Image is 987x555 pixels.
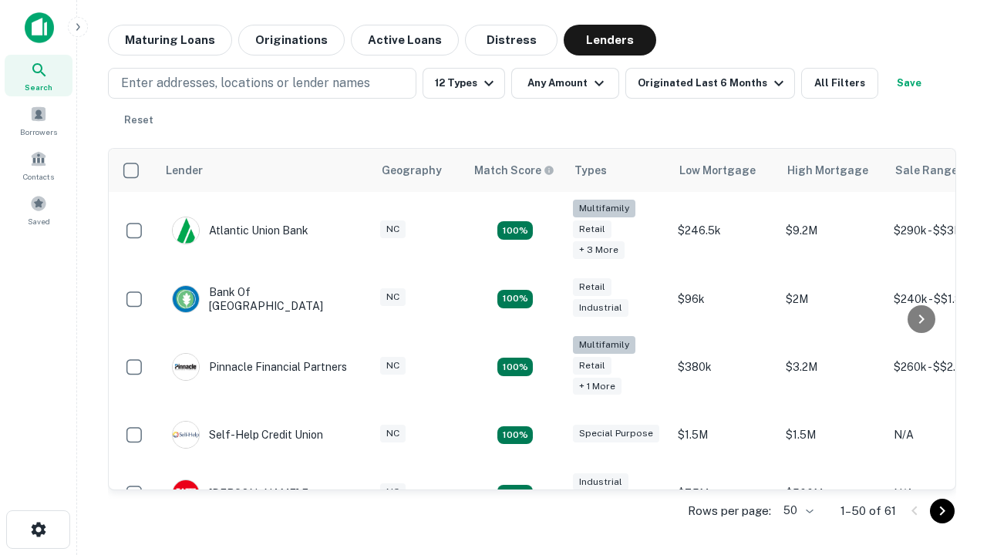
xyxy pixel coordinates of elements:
[172,421,323,449] div: Self-help Credit Union
[801,68,878,99] button: All Filters
[573,299,628,317] div: Industrial
[670,405,778,464] td: $1.5M
[23,170,54,183] span: Contacts
[573,473,628,491] div: Industrial
[5,99,72,141] a: Borrowers
[670,328,778,406] td: $380k
[173,217,199,244] img: picture
[573,425,659,442] div: Special Purpose
[5,189,72,230] a: Saved
[108,68,416,99] button: Enter addresses, locations or lender names
[5,144,72,186] a: Contacts
[573,200,635,217] div: Multifamily
[884,68,934,99] button: Save your search to get updates of matches that match your search criteria.
[25,81,52,93] span: Search
[688,502,771,520] p: Rows per page:
[574,161,607,180] div: Types
[573,357,611,375] div: Retail
[573,378,622,395] div: + 1 more
[380,483,406,501] div: NC
[497,290,533,308] div: Matching Properties: 15, hasApolloMatch: undefined
[778,192,886,270] td: $9.2M
[108,25,232,55] button: Maturing Loans
[670,192,778,270] td: $246.5k
[573,220,611,238] div: Retail
[173,480,199,506] img: picture
[465,25,558,55] button: Distress
[787,161,868,180] div: High Mortgage
[382,161,442,180] div: Geography
[380,220,406,238] div: NC
[670,149,778,192] th: Low Mortgage
[573,336,635,354] div: Multifamily
[670,464,778,523] td: $7.5M
[497,221,533,240] div: Matching Properties: 10, hasApolloMatch: undefined
[172,353,347,381] div: Pinnacle Financial Partners
[380,288,406,306] div: NC
[423,68,505,99] button: 12 Types
[679,161,756,180] div: Low Mortgage
[114,105,163,136] button: Reset
[638,74,788,92] div: Originated Last 6 Months
[910,432,987,506] iframe: Chat Widget
[172,285,357,313] div: Bank Of [GEOGRAPHIC_DATA]
[157,149,372,192] th: Lender
[351,25,459,55] button: Active Loans
[474,162,551,179] h6: Match Score
[474,162,554,179] div: Capitalize uses an advanced AI algorithm to match your search with the best lender. The match sco...
[380,425,406,442] div: NC
[497,426,533,445] div: Matching Properties: 11, hasApolloMatch: undefined
[778,328,886,406] td: $3.2M
[238,25,345,55] button: Originations
[497,358,533,376] div: Matching Properties: 18, hasApolloMatch: undefined
[172,479,332,507] div: [PERSON_NAME] Fargo
[565,149,670,192] th: Types
[564,25,656,55] button: Lenders
[372,149,465,192] th: Geography
[173,354,199,380] img: picture
[173,286,199,312] img: picture
[778,405,886,464] td: $1.5M
[20,126,57,138] span: Borrowers
[121,74,370,92] p: Enter addresses, locations or lender names
[28,215,50,227] span: Saved
[465,149,565,192] th: Capitalize uses an advanced AI algorithm to match your search with the best lender. The match sco...
[511,68,619,99] button: Any Amount
[778,149,886,192] th: High Mortgage
[895,161,958,180] div: Sale Range
[778,270,886,328] td: $2M
[625,68,795,99] button: Originated Last 6 Months
[778,464,886,523] td: $500M
[5,55,72,96] a: Search
[777,499,816,522] div: 50
[173,422,199,448] img: picture
[25,12,54,43] img: capitalize-icon.png
[930,499,955,523] button: Go to next page
[380,357,406,375] div: NC
[573,241,625,259] div: + 3 more
[497,485,533,503] div: Matching Properties: 14, hasApolloMatch: undefined
[670,270,778,328] td: $96k
[172,217,308,244] div: Atlantic Union Bank
[840,502,896,520] p: 1–50 of 61
[166,161,203,180] div: Lender
[573,278,611,296] div: Retail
